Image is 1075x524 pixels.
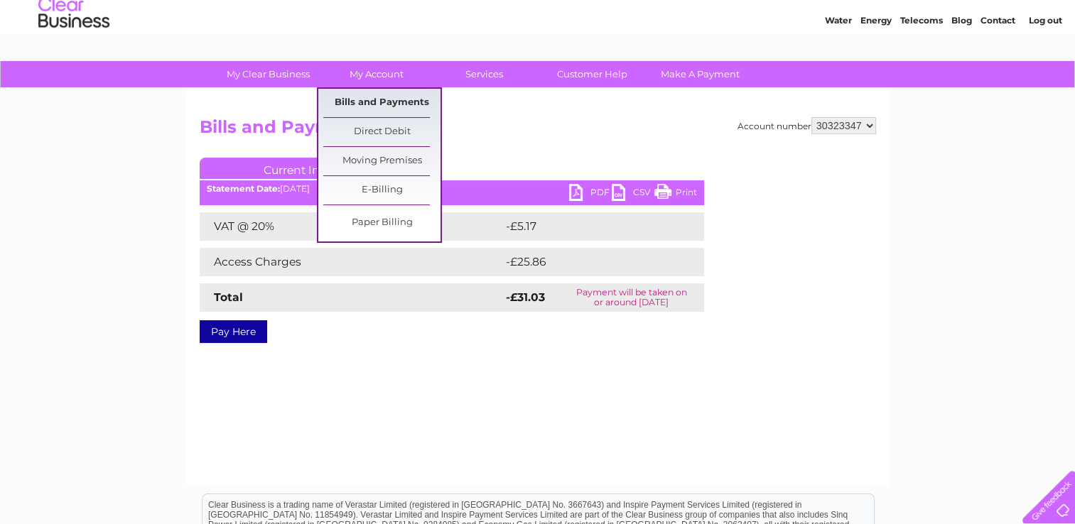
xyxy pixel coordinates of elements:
a: Paper Billing [323,209,441,237]
a: Water [825,60,852,71]
a: CSV [612,184,654,204]
a: Current Invoice [200,158,413,179]
td: Payment will be taken on or around [DATE] [558,283,703,312]
a: Services [426,61,543,87]
a: E-Billing [323,176,441,204]
b: Statement Date: [207,183,280,194]
a: Bills and Payments [323,89,441,117]
div: [DATE] [200,184,704,194]
a: Blog [951,60,972,71]
a: PDF [569,184,612,204]
a: Energy [860,60,892,71]
a: Pay Here [200,320,267,343]
strong: -£31.03 [506,290,545,304]
strong: Total [214,290,243,304]
a: Contact [981,60,1015,71]
h2: Bills and Payments [200,117,876,144]
a: My Clear Business [210,61,327,87]
div: Clear Business is a trading name of Verastar Limited (registered in [GEOGRAPHIC_DATA] No. 3667643... [202,8,874,69]
a: Moving Premises [323,147,441,175]
td: Access Charges [200,248,502,276]
td: -£25.86 [502,248,678,276]
div: Account number [738,117,876,134]
td: VAT @ 20% [200,212,502,241]
a: Telecoms [900,60,943,71]
img: logo.png [38,37,110,80]
a: Log out [1028,60,1062,71]
a: Print [654,184,697,204]
a: Direct Debit [323,118,441,146]
td: -£5.17 [502,212,672,241]
a: Customer Help [534,61,651,87]
a: 0333 014 3131 [807,7,905,25]
a: My Account [318,61,435,87]
a: Make A Payment [642,61,759,87]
